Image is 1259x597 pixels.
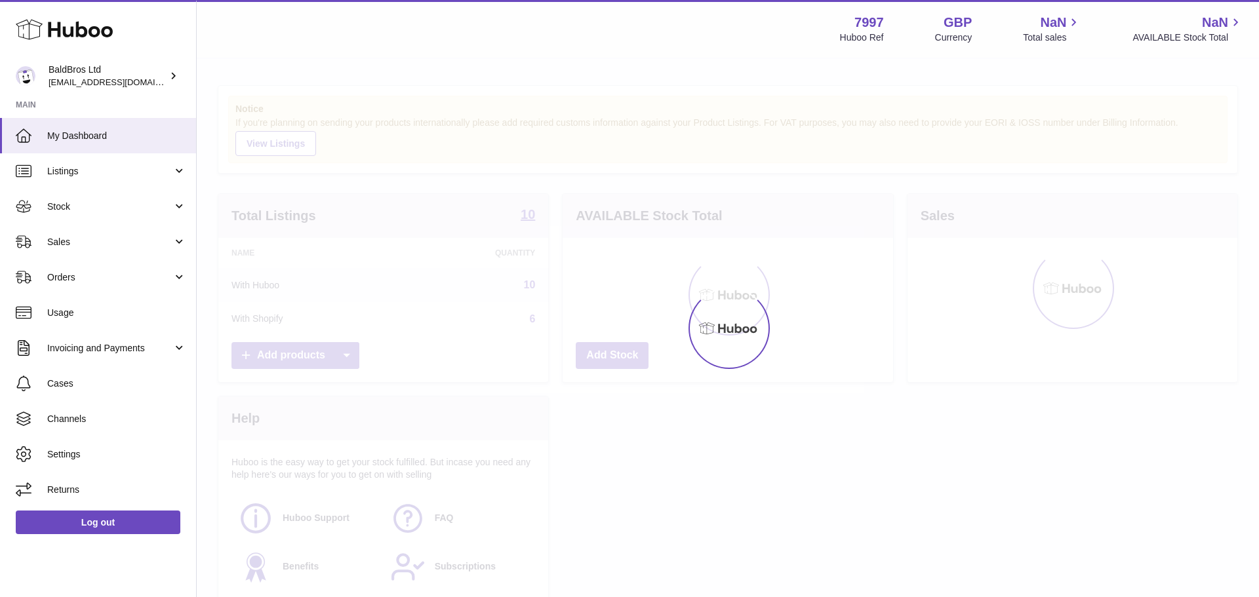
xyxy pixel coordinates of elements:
strong: 7997 [854,14,884,31]
span: Usage [47,307,186,319]
span: Channels [47,413,186,425]
a: NaN Total sales [1023,14,1081,44]
span: Total sales [1023,31,1081,44]
div: BaldBros Ltd [49,64,167,88]
span: AVAILABLE Stock Total [1132,31,1243,44]
img: internalAdmin-7997@internal.huboo.com [16,66,35,86]
span: Orders [47,271,172,284]
span: My Dashboard [47,130,186,142]
div: Currency [935,31,972,44]
span: Returns [47,484,186,496]
span: Cases [47,377,186,390]
div: Huboo Ref [840,31,884,44]
span: Listings [47,165,172,178]
span: NaN [1202,14,1228,31]
span: [EMAIL_ADDRESS][DOMAIN_NAME] [49,77,193,87]
span: Settings [47,448,186,461]
a: NaN AVAILABLE Stock Total [1132,14,1243,44]
span: Sales [47,236,172,248]
a: Log out [16,510,180,534]
span: Invoicing and Payments [47,342,172,355]
strong: GBP [944,14,972,31]
span: NaN [1040,14,1066,31]
span: Stock [47,201,172,213]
